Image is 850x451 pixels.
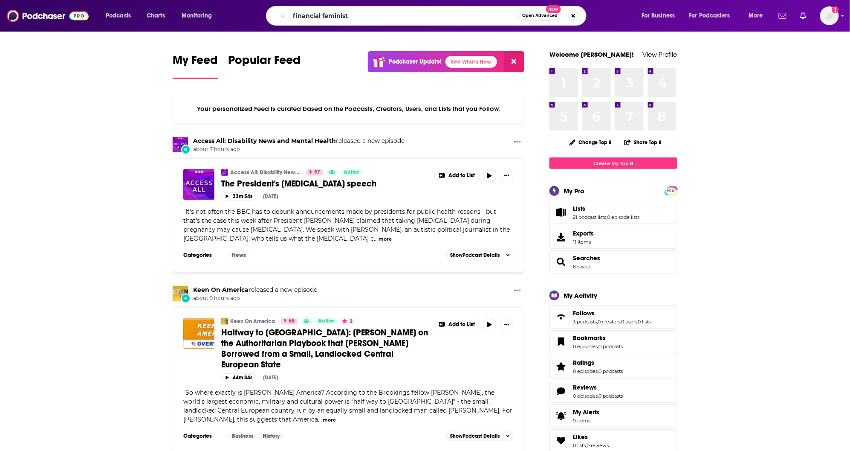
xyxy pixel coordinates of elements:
[820,6,839,25] span: Logged in as megcassidy
[607,214,639,220] a: 0 episode lists
[552,256,570,268] a: Searches
[141,9,170,23] a: Charts
[173,137,188,152] a: Access All: Disability News and Mental Health
[820,6,839,25] img: User Profile
[549,330,677,353] span: Bookmarks
[573,254,600,262] span: Searches
[797,9,810,23] a: Show notifications dropdown
[573,433,609,441] a: Likes
[181,145,191,154] div: New Episode
[450,252,500,258] span: Show Podcast Details
[598,368,598,374] span: ,
[587,442,609,448] a: 0 reviews
[221,373,256,381] button: 44m 34s
[106,10,131,22] span: Podcasts
[598,368,623,374] a: 0 podcasts
[173,94,524,123] div: Your personalized Feed is curated based on the Podcasts, Creators, Users, and Lists that you Follow.
[183,169,214,200] img: The President's Paracetamol speech
[7,8,89,24] img: Podchaser - Follow, Share and Rate Podcasts
[597,319,598,325] span: ,
[573,334,606,342] span: Bookmarks
[228,252,249,259] a: News
[586,442,587,448] span: ,
[573,368,598,374] a: 0 episodes
[552,336,570,348] a: Bookmarks
[289,317,295,326] span: 65
[183,389,512,423] span: "
[643,50,677,58] a: View Profile
[546,5,561,13] span: New
[100,9,142,23] button: open menu
[193,286,249,294] a: Keen On America
[666,187,676,194] a: PRO
[666,188,676,194] span: PRO
[259,433,283,439] a: History
[511,137,524,148] button: Show More Button
[832,6,839,13] svg: Add a profile image
[573,408,599,416] span: My Alerts
[689,10,730,22] span: For Podcasters
[221,327,428,370] a: Halfway to [GEOGRAPHIC_DATA]: [PERSON_NAME] on the Authoritarian Playbook that [PERSON_NAME] Borr...
[280,318,298,325] a: 65
[549,355,677,378] span: Ratings
[181,294,191,303] div: New Episode
[549,50,634,58] a: Welcome [PERSON_NAME]!
[573,442,586,448] a: 0 lists
[314,168,320,177] span: 57
[173,53,218,73] span: My Feed
[173,53,218,79] a: My Feed
[564,187,584,195] div: My Pro
[552,231,570,243] span: Exports
[636,9,686,23] button: open menu
[230,169,301,176] a: Access All: Disability News and Mental Health
[549,380,677,403] span: Reviews
[500,318,514,332] button: Show More Button
[549,226,677,249] a: Exports
[228,433,257,439] a: Business
[193,146,405,153] span: about 7 hours ago
[573,309,651,317] a: Follows
[775,9,790,23] a: Show notifications dropdown
[573,359,623,367] a: Ratings
[549,306,677,329] span: Follows
[183,389,512,423] span: So where exactly is [PERSON_NAME] America? According to the Brookings fellow [PERSON_NAME], the w...
[552,410,570,422] span: My Alerts
[183,208,510,242] span: "
[624,134,662,151] button: Share Top 8
[173,286,188,301] a: Keen On America
[573,214,606,220] a: 21 podcast lists
[221,318,228,325] img: Keen On America
[552,207,570,218] a: Lists
[183,208,510,242] span: It's not often the BBC has to debunk announcements made by presidents for public health reasons -...
[573,384,597,391] span: Reviews
[446,250,514,260] button: ShowPodcast Details
[221,169,228,176] img: Access All: Disability News and Mental Health
[315,318,338,325] a: Active
[446,431,514,441] button: ShowPodcast Details
[598,319,620,325] a: 0 creators
[389,58,442,65] p: Podchaser Update!
[318,317,334,326] span: Active
[183,318,214,349] img: Halfway to Hungary: Jonathan Rauch on the Authoritarian Playbook that Trump Borrowed from a Small...
[176,9,223,23] button: open menu
[340,169,363,176] a: Active
[549,250,677,274] span: Searches
[573,334,623,342] a: Bookmarks
[448,321,475,328] span: Add to List
[522,14,558,18] span: Open Advanced
[573,418,599,424] span: 9 items
[598,343,623,349] a: 0 podcasts
[552,361,570,372] a: Ratings
[221,178,428,189] a: The President's [MEDICAL_DATA] speech
[549,157,677,169] a: Create My Top 8
[221,192,256,201] button: 33m 54s
[564,291,597,300] div: My Activity
[552,311,570,323] a: Follows
[379,236,392,243] button: more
